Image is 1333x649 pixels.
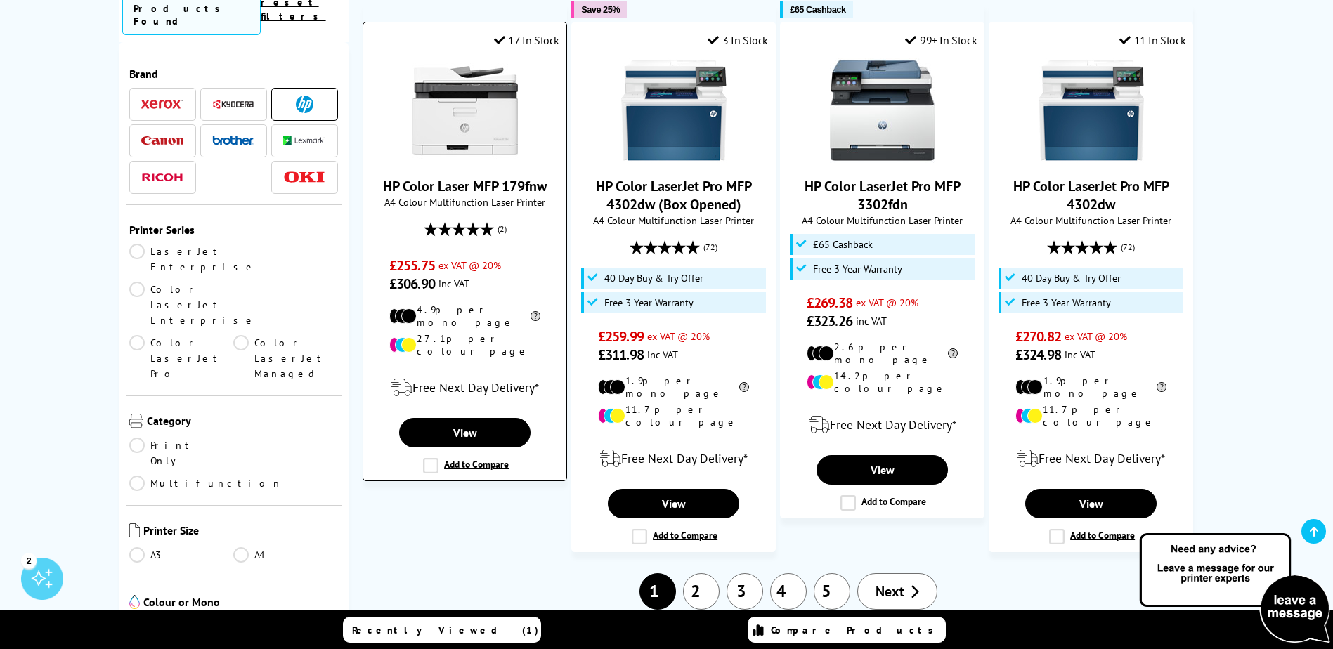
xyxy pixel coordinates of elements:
[212,136,254,145] img: Brother
[581,4,620,15] span: Save 25%
[129,244,256,275] a: LaserJet Enterprise
[143,595,339,612] span: Colour or Mono
[1119,33,1185,47] div: 11 In Stock
[807,341,958,366] li: 2.6p per mono page
[370,368,559,407] div: modal_delivery
[1022,273,1121,284] span: 40 Day Buy & Try Offer
[399,418,530,447] a: View
[1121,234,1135,261] span: (72)
[708,33,768,47] div: 3 In Stock
[141,169,183,186] a: Ricoh
[683,573,720,610] a: 2
[498,216,507,242] span: (2)
[830,58,935,163] img: HP Color LaserJet Pro MFP 3302fdn
[771,624,941,636] span: Compare Products
[1039,152,1144,166] a: HP Color LaserJet Pro MFP 4302dw
[1039,58,1144,163] img: HP Color LaserJet Pro MFP 4302dw
[770,573,807,610] a: 4
[856,296,918,309] span: ex VAT @ 20%
[343,617,541,643] a: Recently Viewed (1)
[438,277,469,290] span: inc VAT
[788,405,977,445] div: modal_delivery
[389,275,435,293] span: £306.90
[129,547,234,563] a: A3
[1049,529,1135,544] label: Add to Compare
[129,476,282,491] a: Multifunction
[1015,346,1061,364] span: £324.98
[780,1,852,18] button: £65 Cashback
[129,414,143,428] img: Category
[1015,327,1061,346] span: £270.82
[141,136,183,145] img: Canon
[494,33,559,47] div: 17 In Stock
[383,177,547,195] a: HP Color Laser MFP 179fnw
[598,327,644,346] span: £259.99
[283,171,325,183] img: OKI
[147,414,339,431] span: Category
[1015,374,1166,400] li: 1.9p per mono page
[748,617,946,643] a: Compare Products
[813,239,873,250] span: £65 Cashback
[212,96,254,113] a: Kyocera
[423,458,509,473] label: Add to Compare
[647,348,678,361] span: inc VAT
[389,256,435,275] span: £255.75
[1065,329,1127,343] span: ex VAT @ 20%
[141,96,183,113] a: Xerox
[141,99,183,109] img: Xerox
[608,489,739,518] a: View
[857,573,937,610] a: Next
[817,455,947,485] a: View
[283,136,325,145] img: Lexmark
[571,1,627,18] button: Save 25%
[727,573,763,610] a: 3
[596,177,752,214] a: HP Color LaserJet Pro MFP 4302dw (Box Opened)
[805,177,961,214] a: HP Color LaserJet Pro MFP 3302fdn
[807,369,958,395] li: 14.2p per colour page
[814,573,850,610] a: 5
[876,582,904,601] span: Next
[579,439,768,478] div: modal_delivery
[212,99,254,110] img: Kyocera
[233,335,338,381] a: Color LaserJet Managed
[21,553,37,568] div: 2
[1015,403,1166,428] li: 11.7p per colour page
[212,132,254,150] a: Brother
[621,152,727,166] a: HP Color LaserJet Pro MFP 4302dw (Box Opened)
[141,132,183,150] a: Canon
[1025,489,1156,518] a: View
[856,314,887,327] span: inc VAT
[129,595,140,609] img: Colour or Mono
[438,258,501,272] span: ex VAT @ 20%
[129,67,339,81] span: Brand
[996,214,1185,227] span: A4 Colour Multifunction Laser Printer
[1065,348,1095,361] span: inc VAT
[143,523,339,540] span: Printer Size
[233,547,338,563] a: A4
[598,403,749,428] li: 11.7p per colour page
[296,96,313,113] img: HP
[1136,531,1333,646] img: Open Live Chat window
[996,439,1185,478] div: modal_delivery
[604,297,694,308] span: Free 3 Year Warranty
[412,58,518,163] img: HP Color Laser MFP 179fnw
[283,169,325,186] a: OKI
[129,523,140,537] img: Printer Size
[632,529,717,544] label: Add to Compare
[813,263,902,275] span: Free 3 Year Warranty
[129,438,234,468] a: Print Only
[1022,297,1111,308] span: Free 3 Year Warranty
[389,332,540,358] li: 27.1p per colour page
[807,312,852,330] span: £323.26
[840,495,926,511] label: Add to Compare
[389,303,540,329] li: 4.9p per mono page
[579,214,768,227] span: A4 Colour Multifunction Laser Printer
[370,195,559,209] span: A4 Colour Multifunction Laser Printer
[1013,177,1169,214] a: HP Color LaserJet Pro MFP 4302dw
[703,234,717,261] span: (72)
[283,96,325,113] a: HP
[807,294,852,312] span: £269.38
[283,132,325,150] a: Lexmark
[129,223,339,237] span: Printer Series
[412,152,518,166] a: HP Color Laser MFP 179fnw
